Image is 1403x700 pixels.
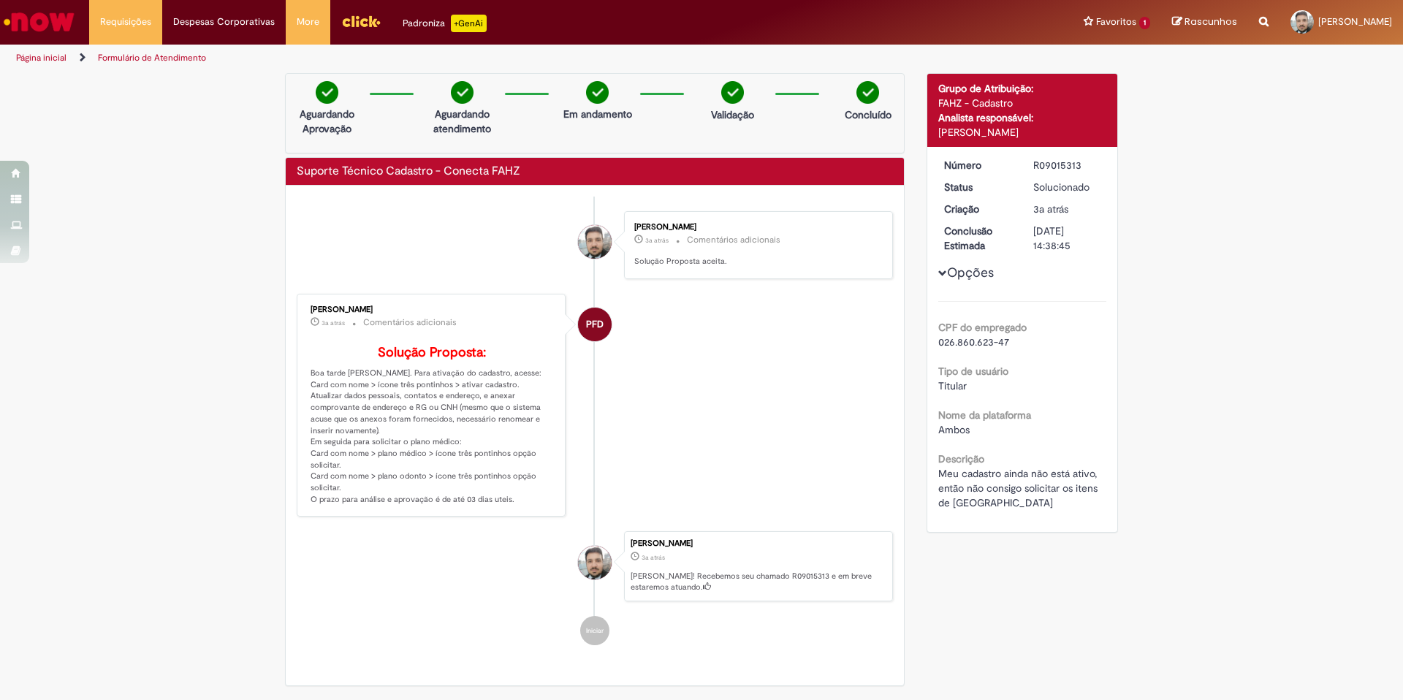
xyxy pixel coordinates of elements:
a: Página inicial [16,52,66,64]
div: [PERSON_NAME] [634,223,878,232]
p: Aguardando atendimento [427,107,498,136]
h2: Suporte Técnico Cadastro - Conecta FAHZ Histórico de tíquete [297,165,520,178]
a: Formulário de Atendimento [98,52,206,64]
span: Favoritos [1096,15,1136,29]
a: Rascunhos [1172,15,1237,29]
div: Claudiano De Oliveira Palacio [578,225,612,259]
time: 01/11/2022 15:40:21 [645,236,669,245]
p: Em andamento [563,107,632,121]
small: Comentários adicionais [363,316,457,329]
time: 25/10/2022 14:50:08 [642,553,665,562]
dt: Criação [933,202,1023,216]
p: Solução Proposta aceita. [634,256,878,267]
dt: Número [933,158,1023,172]
span: 1 [1139,17,1150,29]
span: Despesas Corporativas [173,15,275,29]
div: Claudiano De Oliveira Palacio [578,546,612,579]
dt: Status [933,180,1023,194]
b: Tipo de usuário [938,365,1008,378]
div: R09015313 [1033,158,1101,172]
span: 3a atrás [645,236,669,245]
span: 3a atrás [642,553,665,562]
span: PFD [586,307,604,342]
div: Padroniza [403,15,487,32]
div: Analista responsável: [938,110,1107,125]
p: Validação [711,107,754,122]
div: [PERSON_NAME] [631,539,885,548]
img: check-circle-green.png [451,81,474,104]
span: 026.860.623-47 [938,335,1009,349]
img: check-circle-green.png [721,81,744,104]
small: Comentários adicionais [687,234,780,246]
b: CPF do empregado [938,321,1027,334]
div: 25/10/2022 14:50:08 [1033,202,1101,216]
p: Aguardando Aprovação [292,107,362,136]
div: Solucionado [1033,180,1101,194]
div: [DATE] 14:38:45 [1033,224,1101,253]
dt: Conclusão Estimada [933,224,1023,253]
ul: Histórico de tíquete [297,197,893,660]
img: click_logo_yellow_360x200.png [341,10,381,32]
b: Solução Proposta: [378,344,486,361]
div: Paloma Freire De Castro Oliveira [578,308,612,341]
b: Nome da plataforma [938,408,1031,422]
img: check-circle-green.png [856,81,879,104]
p: +GenAi [451,15,487,32]
div: [PERSON_NAME] [938,125,1107,140]
div: FAHZ - Cadastro [938,96,1107,110]
span: 3a atrás [1033,202,1068,216]
span: Rascunhos [1185,15,1237,28]
p: [PERSON_NAME]! Recebemos seu chamado R09015313 e em breve estaremos atuando. [631,571,885,593]
span: 3a atrás [322,319,345,327]
span: Requisições [100,15,151,29]
li: Claudiano Cordeiro de Oliveira Palacio [297,531,893,601]
img: check-circle-green.png [316,81,338,104]
span: Ambos [938,423,970,436]
b: Descrição [938,452,984,465]
div: Grupo de Atribuição: [938,81,1107,96]
span: More [297,15,319,29]
span: [PERSON_NAME] [1318,15,1392,28]
img: ServiceNow [1,7,77,37]
span: Titular [938,379,967,392]
div: [PERSON_NAME] [311,305,554,314]
p: Concluído [845,107,891,122]
span: Meu cadastro ainda não está ativo, então não consigo solicitar os itens de [GEOGRAPHIC_DATA] [938,467,1100,509]
p: Boa tarde [PERSON_NAME]. Para ativação do cadastro, acesse: Card com nome > ícone três pontinhos ... [311,346,554,505]
ul: Trilhas de página [11,45,924,72]
time: 25/10/2022 16:51:47 [322,319,345,327]
time: 25/10/2022 14:50:08 [1033,202,1068,216]
img: check-circle-green.png [586,81,609,104]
